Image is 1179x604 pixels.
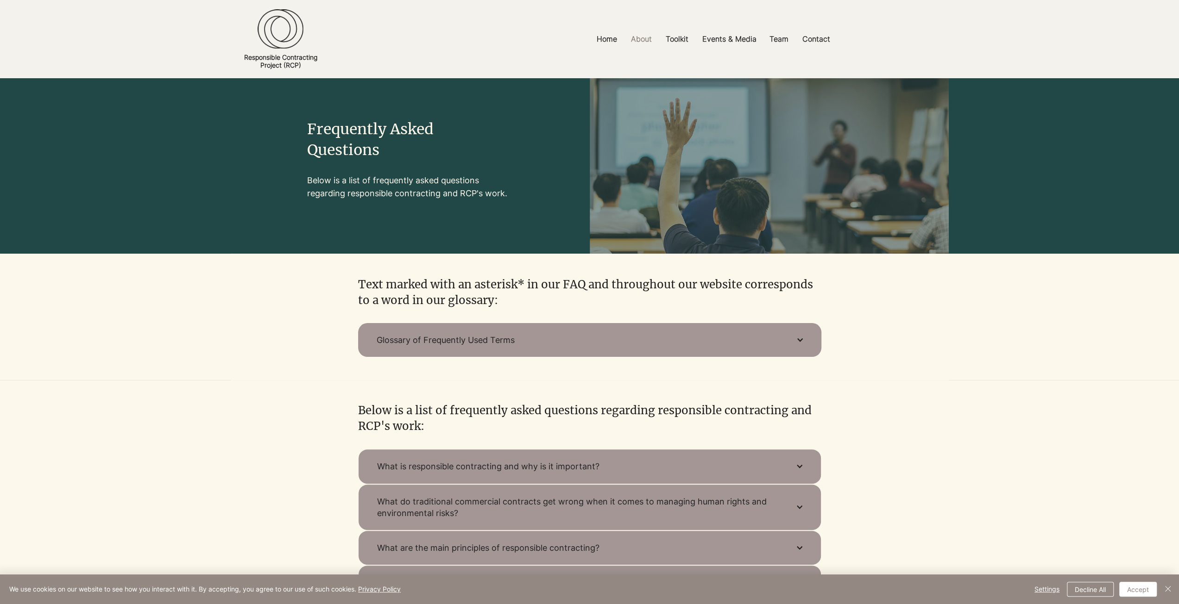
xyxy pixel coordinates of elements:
[244,53,317,69] a: Responsible ContractingProject (RCP)
[358,530,821,565] button: What are the main principles of responsible contracting?
[307,120,434,159] span: Frequently Asked Questions
[592,29,622,50] p: Home
[798,29,835,50] p: Contact
[1119,582,1157,597] button: Accept
[377,542,778,554] span: What are the main principles of responsible contracting?
[765,29,793,50] p: Team
[358,585,401,593] a: Privacy Policy
[377,461,778,472] span: What is responsible contracting and why is it important?
[358,449,821,484] button: What is responsible contracting and why is it important?
[1162,583,1173,594] img: Close
[763,29,795,50] a: Team
[590,29,624,50] a: Home
[795,29,837,50] a: Contact
[698,29,761,50] p: Events & Media
[626,29,656,50] p: About
[1034,582,1059,596] span: Settings
[624,29,659,50] a: About
[1162,582,1173,597] button: Close
[659,29,695,50] a: Toolkit
[358,323,821,357] button: Glossary of Frequently Used Terms
[661,29,693,50] p: Toolkit
[1067,582,1114,597] button: Decline All
[358,403,821,434] h2: Below is a list of frequently asked questions regarding responsible contracting and RCP's work:
[377,334,779,346] span: Glossary of Frequently Used Terms
[695,29,763,50] a: Events & Media
[358,277,821,308] h2: Text marked with an asterisk* in our FAQ and throughout our website corresponds to a word in our ...
[9,585,401,593] span: We use cookies on our website to see how you interact with it. By accepting, you agree to our use...
[358,484,821,530] button: What do traditional commercial contracts get wrong when it comes to managing human rights and env...
[307,174,508,200] p: Below is a list of frequently asked questions regarding responsible contracting and RCP's work.
[590,78,949,342] img: interaction in class
[478,29,948,50] nav: Site
[377,496,778,519] span: What do traditional commercial contracts get wrong when it comes to managing human rights and env...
